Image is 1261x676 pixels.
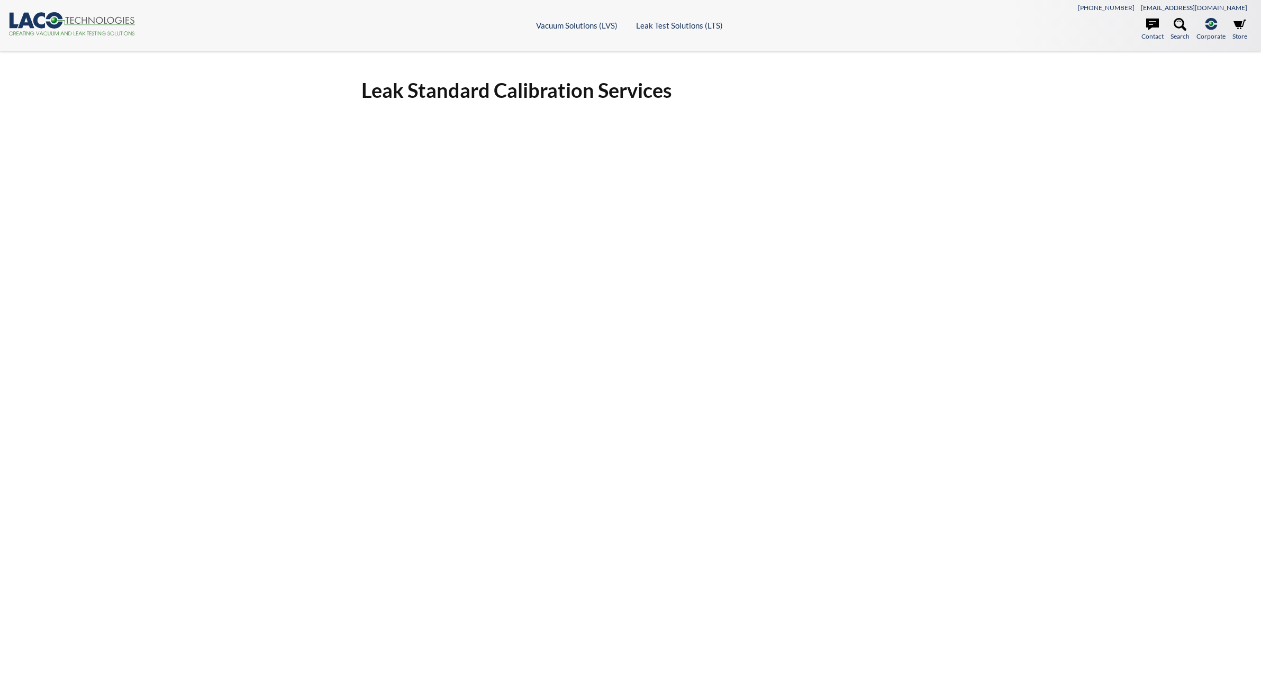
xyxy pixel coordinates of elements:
[1141,4,1247,12] a: [EMAIL_ADDRESS][DOMAIN_NAME]
[536,21,618,30] a: Vacuum Solutions (LVS)
[361,77,900,103] h1: Leak Standard Calibration Services
[636,21,723,30] a: Leak Test Solutions (LTS)
[1196,31,1226,41] span: Corporate
[1171,18,1190,41] a: Search
[1078,4,1135,12] a: [PHONE_NUMBER]
[1232,18,1247,41] a: Store
[1141,18,1164,41] a: Contact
